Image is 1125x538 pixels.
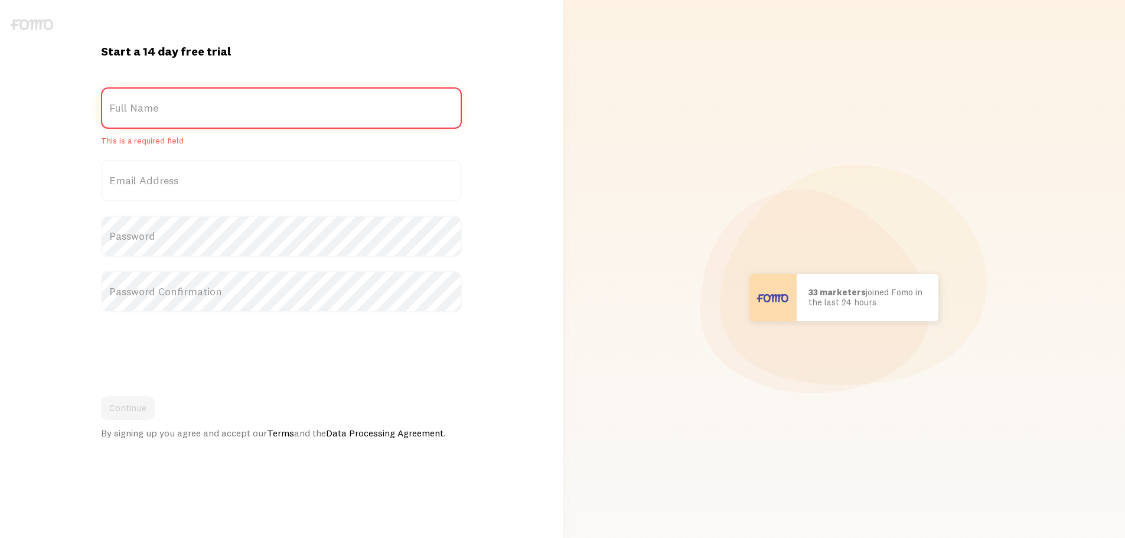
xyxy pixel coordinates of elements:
[101,87,462,129] label: Full Name
[11,19,53,30] img: fomo-logo-gray-b99e0e8ada9f9040e2984d0d95b3b12da0074ffd48d1e5cb62ac37fc77b0b268.svg
[326,427,444,439] a: Data Processing Agreement
[808,286,866,298] b: 33 marketers
[101,427,462,439] div: By signing up you agree and accept our and the .
[101,216,462,257] label: Password
[101,271,462,312] label: Password Confirmation
[101,160,462,201] label: Email Address
[101,136,462,146] span: This is a required field
[101,327,281,373] iframe: reCAPTCHA
[749,274,797,321] img: User avatar
[101,44,462,59] h1: Start a 14 day free trial
[808,288,927,307] p: joined Fomo in the last 24 hours
[267,427,294,439] a: Terms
